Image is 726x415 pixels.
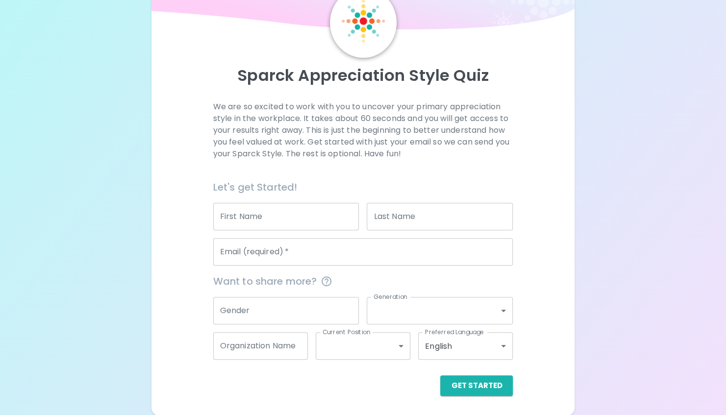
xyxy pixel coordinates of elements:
[163,66,563,85] p: Sparck Appreciation Style Quiz
[323,328,370,336] label: Current Position
[440,375,513,396] button: Get Started
[418,332,513,360] div: English
[213,101,513,160] p: We are so excited to work with you to uncover your primary appreciation style in the workplace. I...
[321,275,332,287] svg: This information is completely confidential and only used for aggregated appreciation studies at ...
[374,293,407,301] label: Generation
[213,273,513,289] span: Want to share more?
[425,328,484,336] label: Preferred Language
[213,179,513,195] h6: Let's get Started!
